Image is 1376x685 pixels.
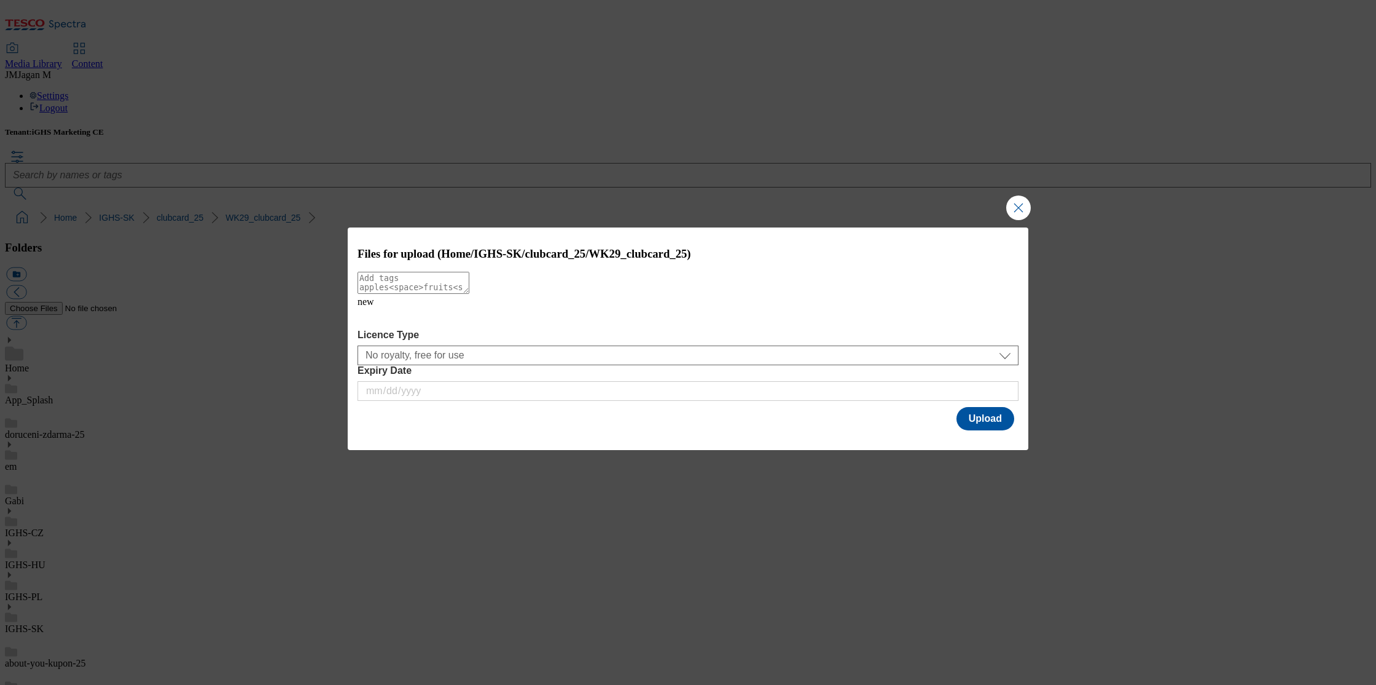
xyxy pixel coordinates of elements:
[348,228,1028,451] div: Modal
[358,330,1018,341] label: Licence Type
[358,296,374,307] span: new
[358,247,1018,261] h3: Files for upload (Home/IGHS-SK/clubcard_25/WK29_clubcard_25)
[956,407,1014,430] button: Upload
[358,365,1018,376] label: Expiry Date
[1006,196,1031,220] button: Close Modal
